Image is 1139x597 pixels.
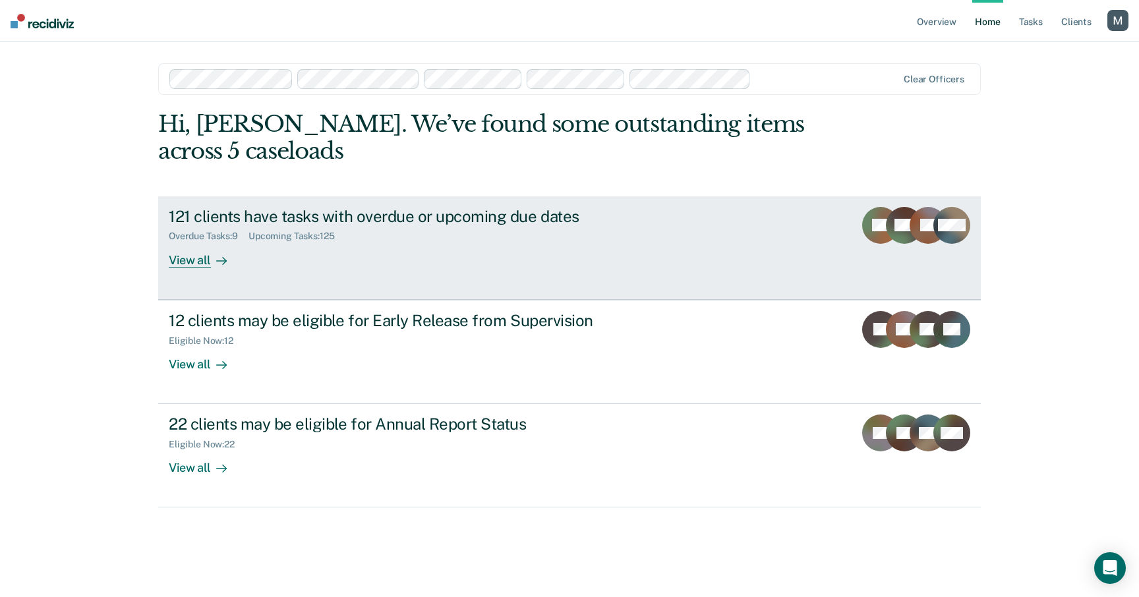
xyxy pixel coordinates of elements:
[169,414,631,434] div: 22 clients may be eligible for Annual Report Status
[169,207,631,226] div: 121 clients have tasks with overdue or upcoming due dates
[169,439,245,450] div: Eligible Now : 22
[158,196,981,300] a: 121 clients have tasks with overdue or upcoming due datesOverdue Tasks:9Upcoming Tasks:125View all
[158,111,816,165] div: Hi, [PERSON_NAME]. We’ve found some outstanding items across 5 caseloads
[904,74,964,85] div: Clear officers
[169,311,631,330] div: 12 clients may be eligible for Early Release from Supervision
[169,346,243,372] div: View all
[158,404,981,507] a: 22 clients may be eligible for Annual Report StatusEligible Now:22View all
[158,300,981,404] a: 12 clients may be eligible for Early Release from SupervisionEligible Now:12View all
[11,14,74,28] img: Recidiviz
[169,450,243,476] div: View all
[169,335,244,347] div: Eligible Now : 12
[248,231,345,242] div: Upcoming Tasks : 125
[1094,552,1126,584] div: Open Intercom Messenger
[169,231,248,242] div: Overdue Tasks : 9
[169,242,243,268] div: View all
